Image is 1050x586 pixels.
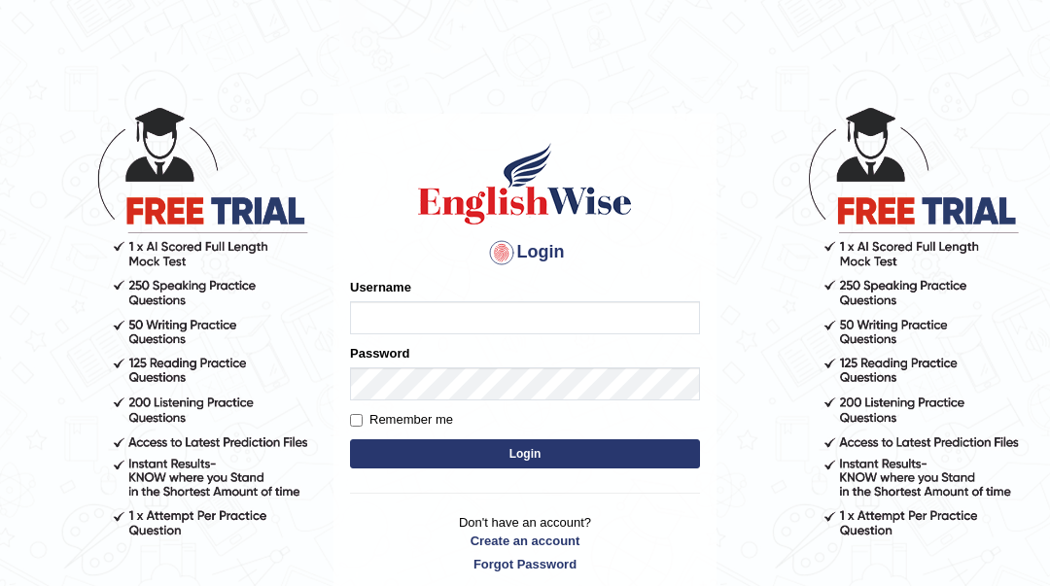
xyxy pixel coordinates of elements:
[350,532,700,550] a: Create an account
[350,513,700,573] p: Don't have an account?
[350,344,409,362] label: Password
[350,555,700,573] a: Forgot Password
[350,410,453,430] label: Remember me
[414,140,636,227] img: Logo of English Wise sign in for intelligent practice with AI
[350,439,700,468] button: Login
[350,278,411,296] label: Username
[350,414,363,427] input: Remember me
[350,237,700,268] h4: Login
